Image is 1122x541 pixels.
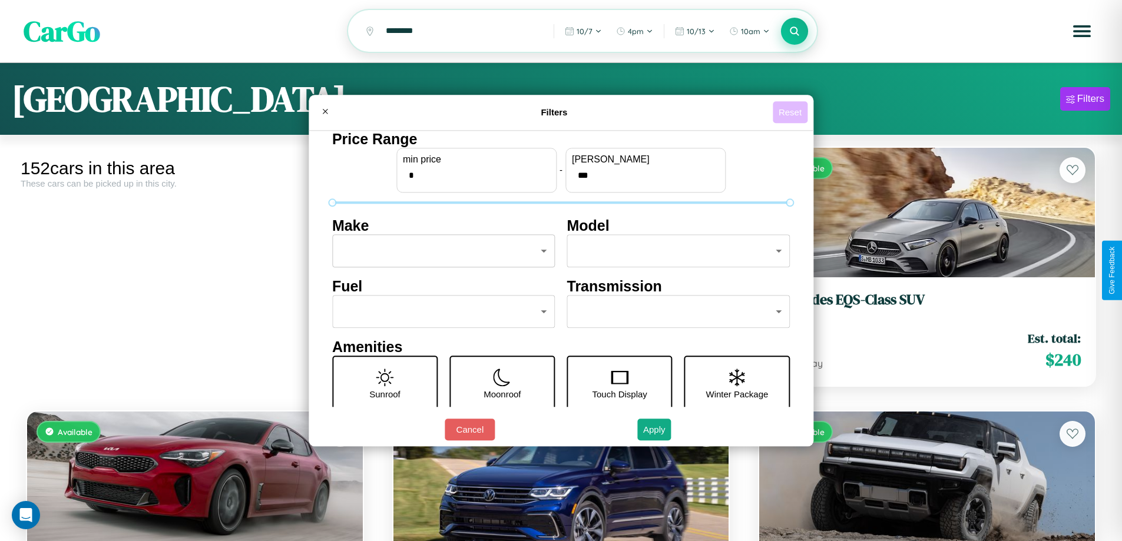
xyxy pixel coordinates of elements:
[403,154,550,165] label: min price
[58,427,92,437] span: Available
[706,386,769,402] p: Winter Package
[1108,247,1116,294] div: Give Feedback
[12,501,40,529] div: Open Intercom Messenger
[577,26,593,36] span: 10 / 7
[1065,15,1098,48] button: Open menu
[336,107,773,117] h4: Filters
[560,162,562,178] p: -
[687,26,706,36] span: 10 / 13
[332,278,555,295] h4: Fuel
[628,26,644,36] span: 4pm
[1060,87,1110,111] button: Filters
[332,338,790,356] h4: Amenities
[592,386,647,402] p: Touch Display
[637,419,671,440] button: Apply
[445,419,495,440] button: Cancel
[1077,93,1104,105] div: Filters
[332,217,555,234] h4: Make
[773,291,1081,308] h3: Mercedes EQS-Class SUV
[567,278,790,295] h4: Transmission
[559,22,608,41] button: 10/7
[773,101,807,123] button: Reset
[610,22,659,41] button: 4pm
[21,158,369,178] div: 152 cars in this area
[24,12,100,51] span: CarGo
[723,22,776,41] button: 10am
[21,178,369,188] div: These cars can be picked up in this city.
[567,217,790,234] h4: Model
[1045,348,1081,371] span: $ 240
[1028,330,1081,347] span: Est. total:
[741,26,760,36] span: 10am
[369,386,401,402] p: Sunroof
[332,131,790,148] h4: Price Range
[773,291,1081,320] a: Mercedes EQS-Class SUV2016
[484,386,521,402] p: Moonroof
[669,22,721,41] button: 10/13
[572,154,719,165] label: [PERSON_NAME]
[12,75,346,123] h1: [GEOGRAPHIC_DATA]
